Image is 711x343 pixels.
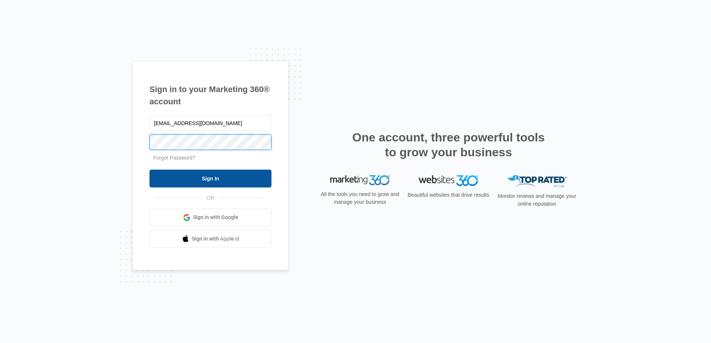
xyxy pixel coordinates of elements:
p: Monitor reviews and manage your online reputation [495,192,579,208]
input: Sign In [149,170,271,187]
span: Sign in with Google [193,213,238,221]
span: OR [202,194,220,202]
img: Top Rated Local [507,175,567,187]
p: Beautiful websites that drive results [407,191,490,199]
h2: One account, three powerful tools to grow your business [350,130,547,160]
img: Marketing 360 [330,175,390,186]
a: Sign in with Google [149,209,271,226]
input: Email [149,115,271,131]
span: Sign in with Apple Id [192,235,239,243]
h1: Sign in to your Marketing 360® account [149,83,271,108]
a: Forgot Password? [153,155,196,161]
img: Websites 360 [419,175,478,186]
a: Sign in with Apple Id [149,230,271,248]
p: All the tools you need to grow and manage your business [318,190,402,206]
